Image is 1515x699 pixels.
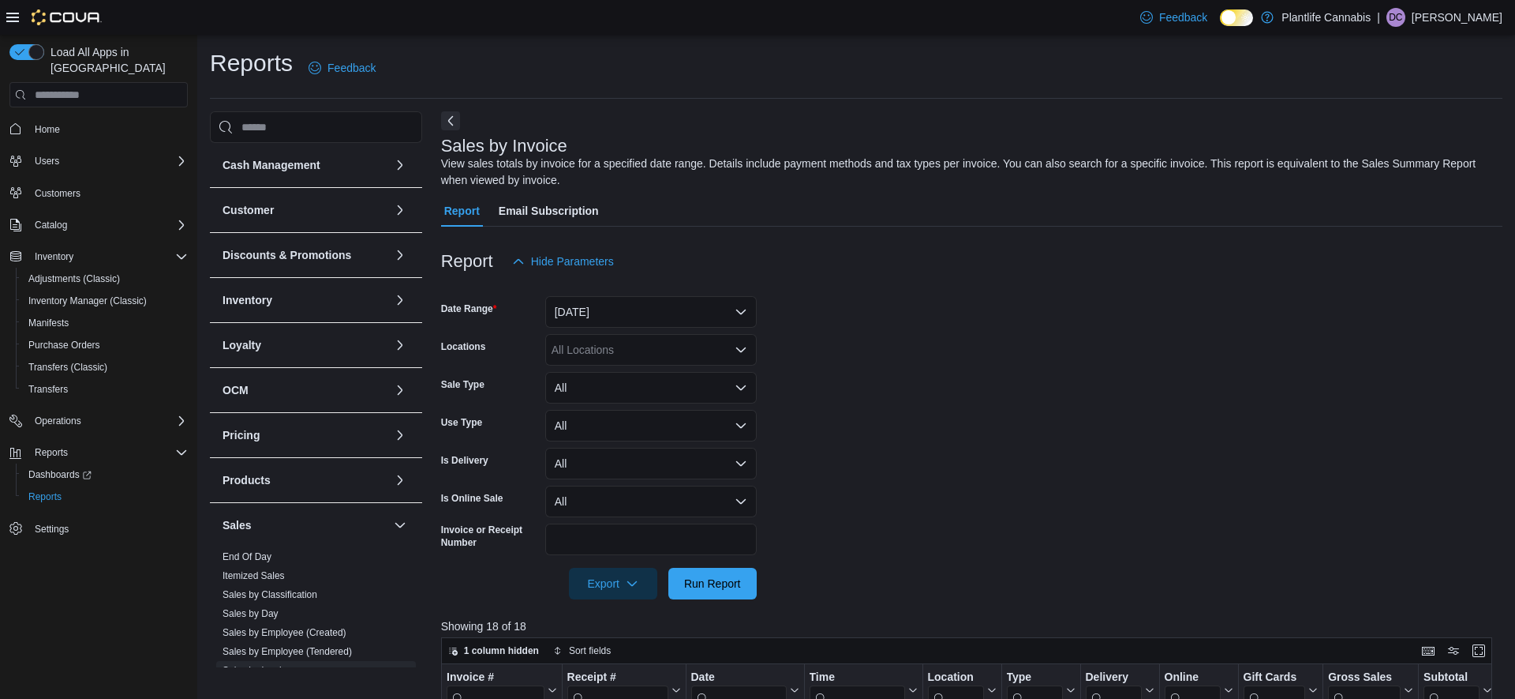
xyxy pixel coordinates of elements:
[1159,9,1207,25] span: Feedback
[223,646,352,657] a: Sales by Employee (Tendered)
[223,292,272,308] h3: Inventory
[545,410,757,442] button: All
[569,568,657,599] button: Export
[1419,641,1438,660] button: Keyboard shortcuts
[32,9,102,25] img: Cova
[16,464,194,486] a: Dashboards
[223,427,260,443] h3: Pricing
[28,383,68,396] span: Transfers
[28,184,87,203] a: Customers
[22,487,68,506] a: Reports
[391,516,410,535] button: Sales
[391,381,410,400] button: OCM
[3,442,194,464] button: Reports
[545,372,757,404] button: All
[1164,671,1220,686] div: Online
[668,568,757,599] button: Run Report
[569,645,611,657] span: Sort fields
[545,486,757,517] button: All
[223,551,271,562] a: End Of Day
[35,250,73,263] span: Inventory
[28,247,188,266] span: Inventory
[391,246,410,265] button: Discounts & Promotions
[3,410,194,432] button: Operations
[3,214,194,236] button: Catalog
[578,568,648,599] span: Export
[16,378,194,400] button: Transfers
[35,219,67,231] span: Catalog
[22,291,188,310] span: Inventory Manager (Classic)
[28,443,74,462] button: Reports
[464,645,539,657] span: 1 column hidden
[223,645,352,658] span: Sales by Employee (Tendered)
[1328,671,1401,686] div: Gross Sales
[441,252,493,271] h3: Report
[28,216,188,235] span: Catalog
[447,671,544,686] div: Invoice #
[28,183,188,203] span: Customers
[35,187,80,200] span: Customers
[28,468,92,481] span: Dashboards
[16,334,194,356] button: Purchase Orders
[28,520,75,539] a: Settings
[391,336,410,355] button: Loyalty
[223,247,351,263] h3: Discounts & Promotions
[22,380,188,399] span: Transfers
[210,47,293,79] h1: Reports
[22,465,188,484] span: Dashboards
[327,60,376,76] span: Feedback
[22,487,188,506] span: Reports
[391,471,410,490] button: Products
[1423,671,1479,686] div: Subtotal
[690,671,786,686] div: Date
[223,202,387,218] button: Customer
[28,317,69,329] span: Manifests
[1220,9,1253,26] input: Dark Mode
[442,641,545,660] button: 1 column hidden
[1389,8,1402,27] span: DC
[16,486,194,508] button: Reports
[441,524,539,549] label: Invoice or Receipt Number
[35,123,60,136] span: Home
[223,337,387,353] button: Loyalty
[223,157,387,173] button: Cash Management
[1469,641,1488,660] button: Enter fullscreen
[28,519,188,539] span: Settings
[302,52,382,84] a: Feedback
[16,268,194,290] button: Adjustments (Classic)
[1006,671,1062,686] div: Type
[441,340,486,353] label: Locations
[22,336,188,355] span: Purchase Orders
[22,269,188,288] span: Adjustments (Classic)
[223,589,317,600] a: Sales by Classification
[223,608,279,619] a: Sales by Day
[545,296,757,328] button: [DATE]
[28,272,120,285] span: Adjustments (Classic)
[927,671,983,686] div: Location
[22,380,74,399] a: Transfers
[223,472,387,488] button: Products
[441,618,1502,634] p: Showing 18 of 18
[499,195,599,227] span: Email Subscription
[28,152,65,171] button: Users
[35,523,69,536] span: Settings
[44,44,188,76] span: Load All Apps in [GEOGRAPHIC_DATA]
[684,576,741,592] span: Run Report
[28,152,188,171] span: Users
[28,361,107,374] span: Transfers (Classic)
[16,290,194,312] button: Inventory Manager (Classic)
[441,111,460,130] button: Next
[1281,8,1371,27] p: Plantlife Cannabis
[28,295,147,307] span: Inventory Manager (Classic)
[223,588,317,601] span: Sales by Classification
[223,551,271,563] span: End Of Day
[441,303,497,315] label: Date Range
[28,412,188,430] span: Operations
[223,382,249,398] h3: OCM
[1412,8,1502,27] p: [PERSON_NAME]
[441,137,567,156] h3: Sales by Invoice
[441,492,503,505] label: Is Online Sale
[223,427,387,443] button: Pricing
[545,448,757,479] button: All
[1243,671,1305,686] div: Gift Cards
